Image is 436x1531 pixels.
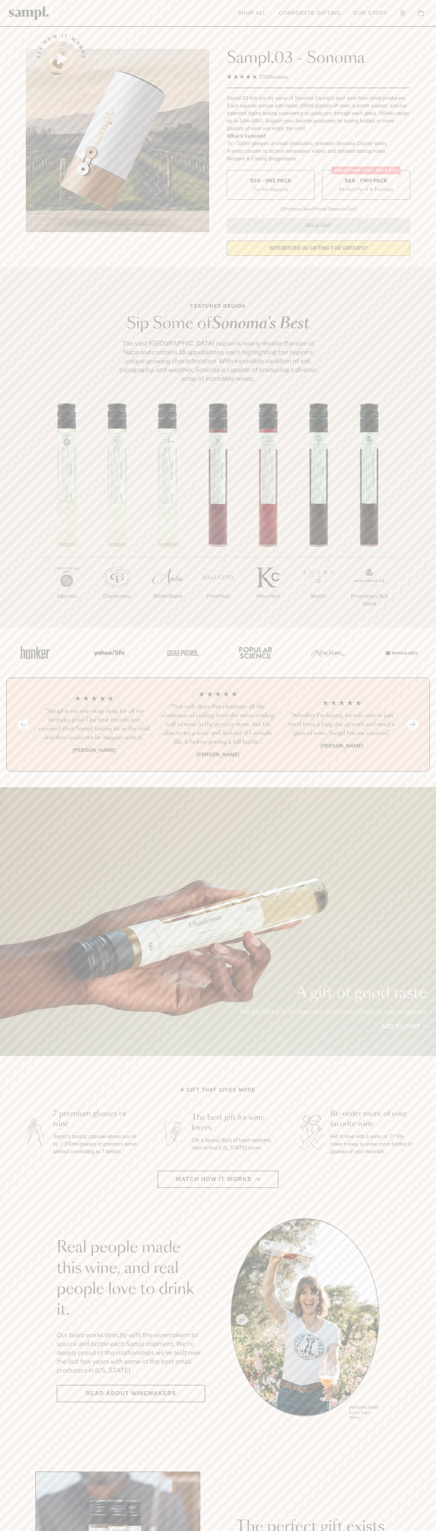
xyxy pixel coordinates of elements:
[16,639,54,666] img: Artboard_1_c8cd28af-0030-4af1-819c-248e302c7f06_x450.png
[268,74,288,80] span: Reviews
[192,1113,277,1133] h3: The best gift for wine lovers
[227,133,267,139] strong: What’s Included:
[92,593,142,600] p: Chardonnay
[53,1109,139,1129] h3: 7 premium glasses of wine
[243,403,294,620] li: 5 / 7
[330,1133,416,1155] p: Fall in love with a wine, or 7? We make it easy to order more bottles or glasses of your favorites.
[142,593,193,600] p: White Blend
[278,206,359,212] li: Christmas Sale Pricing Shown In Cart
[253,186,288,192] small: Try the Capsule
[330,1109,416,1129] h3: Re-order more of your favorite wine
[117,316,319,331] h2: Sip Some of
[142,403,193,620] li: 3 / 7
[227,147,410,155] li: A smart coaster to access winemaker videos and detailed tasting notes.
[158,1171,278,1188] button: Watch how it works
[344,403,394,628] li: 7 / 7
[294,593,344,600] p: Merlot
[239,986,427,1001] p: A gift of good taste
[227,49,410,68] h1: Sampl.03 - Sonoma
[231,1218,379,1421] div: slide 1
[37,707,151,742] h3: “Sampl is my one-stop shop for all my birthday gifts! Our best friends just received their Sampl ...
[227,95,410,132] div: Sampl.03 lets you try some of Sonoma County's best wine from small producers. Each capsule comes ...
[381,1022,427,1031] a: Add to cart
[236,639,273,666] img: Artboard_4_28b4d326-c26e-48f9-9c80-911f17d6414e_x450.png
[117,339,319,383] p: The vast [GEOGRAPHIC_DATA] region is nearly double the size of Napa and contains 18 appellations,...
[43,41,79,76] button: See how it works
[332,167,401,174] div: Christmas SALE! Save 20%
[344,593,394,608] p: Proprietary Red Blend
[57,1331,205,1375] p: Our team works directly with the winemakers to source and bottle each Sampl shipment. We’re deepl...
[89,639,127,666] img: Artboard_6_04f9a106-072f-468a-bdd7-f11783b05722_x450.png
[227,218,410,233] button: Sold Out
[349,1405,379,1420] p: [PERSON_NAME] Sutro, Sutro Wines
[250,177,292,184] span: $55 - One Pack
[181,1086,256,1094] h2: A gift that gives more
[350,6,391,20] a: Our Story
[227,140,410,147] li: 7x - 100ml glasses of small production, premium Sonoma County wines
[57,1385,205,1402] a: Read about Winemakers
[339,186,393,192] small: Perfect For 2-4 Tastings
[294,403,344,620] li: 6 / 7
[57,1237,205,1321] h2: Real people made this wine, and real people love to drink it.
[320,743,363,749] b: [PERSON_NAME]
[192,1137,277,1152] p: Gift a tasting flight of hand-selected, hard-to-find [US_STATE] wines.
[42,403,92,620] li: 1 / 7
[285,711,399,738] h3: “Whether I'm having friends over or just tired from a long day at work and need a glass of wine, ...
[17,719,29,730] button: Previous slide
[345,177,388,184] span: $88 - Two Pack
[227,155,410,163] li: Recipes & Pairing Suggestions
[42,593,92,600] p: Albarino
[285,691,399,759] li: 3 / 4
[309,639,347,666] img: Artboard_3_0b291449-6e8c-4d07-b2c2-3f3601a19cd1_x450.png
[26,49,209,232] img: Sampl.03 - Sonoma
[53,1133,139,1155] p: Sampl's tasting capsule allows you to try 7 100ml glasses of premium wines without committing to ...
[235,6,269,20] a: Shop All
[161,702,275,747] h3: “Not only does this eliminate all the confusion of picking from the never ending wall of wine in ...
[276,6,344,20] a: Corporate Gifting
[9,6,49,20] img: Sampl logo
[243,593,294,600] p: Pinot Noir
[239,1007,427,1016] p: The perfect gift for everyone from wine lovers to casual sippers.
[92,403,142,620] li: 2 / 7
[193,593,243,600] p: Pinot Noir
[231,1218,379,1421] ul: carousel
[407,719,419,730] button: Next slide
[227,241,410,256] a: interested in gifting for groups?
[37,691,151,759] li: 1 / 4
[73,747,116,753] b: [PERSON_NAME]
[382,639,420,666] img: Artboard_7_5b34974b-f019-449e-91fb-745f8d0877ee_x450.png
[117,302,319,310] p: Featured Region
[260,74,268,80] span: 136
[197,752,239,758] b: [PERSON_NAME]
[212,316,310,331] em: Sonoma's Best
[193,403,243,620] li: 4 / 7
[163,639,200,666] img: Artboard_5_7fdae55a-36fd-43f7-8bfd-f74a06a2878e_x450.png
[161,691,275,759] li: 2 / 4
